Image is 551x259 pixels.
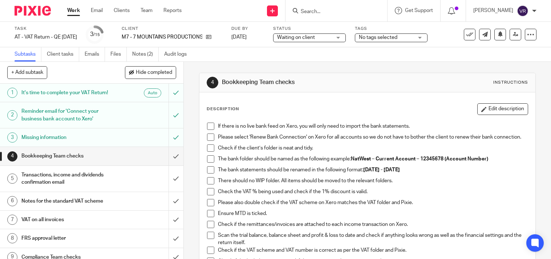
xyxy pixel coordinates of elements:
label: Task [15,26,77,32]
a: Client tasks [47,47,79,61]
p: Description [207,106,239,112]
div: AT - VAT Return - QE 31-07-2025 [15,33,77,41]
span: [DATE] [231,35,247,40]
a: Subtasks [15,47,41,61]
p: If there is no live bank feed on Xero, you will only need to import the bank statements. [218,123,528,130]
div: 4 [207,77,218,88]
h1: FRS approval letter [21,233,115,244]
div: Instructions [493,80,528,85]
strong: [DATE] - [DATE] [363,167,400,172]
h1: Bookkeeping Team checks [21,151,115,162]
img: svg%3E [517,5,528,17]
div: 4 [7,151,17,162]
input: Search [300,9,365,15]
div: AT - VAT Return - QE [DATE] [15,33,77,41]
a: Emails [85,47,105,61]
img: Pixie [15,6,51,16]
p: There should no WIP folder. All items should be moved to the relevant folders. [218,177,528,184]
div: 3 [90,30,100,39]
span: Waiting on client [277,35,315,40]
p: Check if the VAT scheme and VAT number is correct as per the VAT folder and Pixie. [218,247,528,254]
h1: Missing information [21,132,115,143]
div: 8 [7,233,17,243]
button: Edit description [477,103,528,115]
div: 3 [7,132,17,143]
h1: Reminder email for 'Connect your business bank account to Xero' [21,106,115,124]
p: Please also double check if the VAT scheme on Xero matches the VAT folder and Pixie. [218,199,528,206]
div: 7 [7,215,17,225]
button: + Add subtask [7,66,47,79]
p: The bank folder should be named as the following example: [218,155,528,163]
div: 6 [7,196,17,206]
p: M7 - 7 MOUNTAINS PRODUCTIONS LTD [122,33,202,41]
p: The bank statements should be renamed in the following format: [218,166,528,174]
p: Check if the client’s folder is neat and tidy. [218,144,528,152]
span: Hide completed [136,70,172,76]
p: Please select 'Renew Bank Connection' on Xero for all accounts so we do not have to bother the cl... [218,134,528,141]
h1: Bookkeeping Team checks [222,79,383,86]
a: Clients [114,7,130,14]
span: No tags selected [359,35,397,40]
button: Hide completed [125,66,176,79]
div: 1 [7,88,17,98]
p: Check the VAT % being used and check if the 1% discount is valid. [218,188,528,195]
h1: Transactions, income and dividends confirmation email [21,170,115,188]
span: Get Support [405,8,433,13]
label: Due by [231,26,264,32]
div: 5 [7,174,17,184]
p: Scan the trial balance, balance sheet and profit & loss to date and check if anything looks wrong... [218,232,528,247]
p: Ensure MTD is ticked. [218,210,528,217]
strong: NatWest – Current Account – 12345678 (Account Number) [351,156,488,162]
p: Check if the remittances/invoices are attached to each income transaction on Xero. [218,221,528,228]
a: Work [67,7,80,14]
label: Status [273,26,346,32]
a: Email [91,7,103,14]
div: Auto [144,88,161,97]
h1: It's time to complete your VAT Return! [21,87,115,98]
a: Team [141,7,153,14]
small: /15 [93,33,100,37]
label: Tags [355,26,428,32]
h1: Notes for the standard VAT scheme [21,196,115,207]
a: Files [110,47,127,61]
p: [PERSON_NAME] [473,7,513,14]
div: 2 [7,110,17,120]
h1: VAT on all invoices [21,214,115,225]
a: Audit logs [164,47,192,61]
a: Notes (2) [132,47,159,61]
label: Client [122,26,222,32]
a: Reports [163,7,182,14]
